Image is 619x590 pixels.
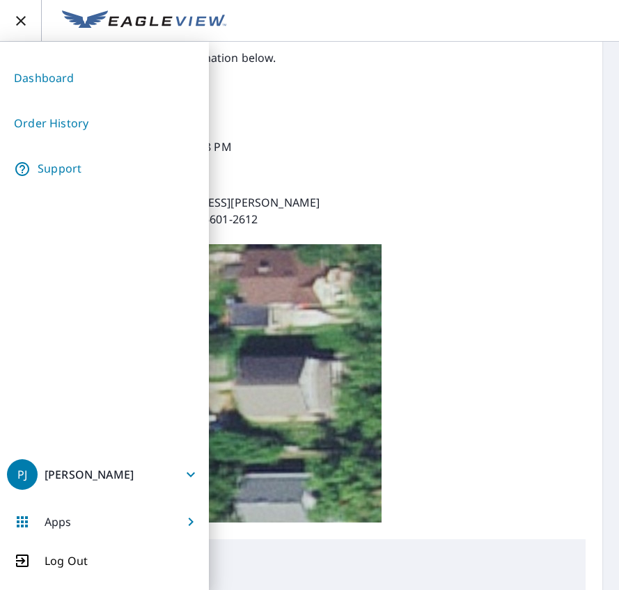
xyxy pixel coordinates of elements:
[45,552,88,569] p: Log Out
[7,152,202,186] a: Support
[7,106,202,141] a: Order History
[130,194,320,228] p: [STREET_ADDRESS][PERSON_NAME] Bemidji, MN 56601-2612
[62,10,226,31] img: EV Logo
[7,459,38,490] div: PJ
[50,556,569,577] p: Edit Pitches
[7,552,202,569] button: Log Out
[45,467,134,482] p: [PERSON_NAME]
[7,61,202,95] a: Dashboard
[45,513,72,530] p: Apps
[7,505,202,539] button: Apps
[7,458,202,491] button: PJ[PERSON_NAME]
